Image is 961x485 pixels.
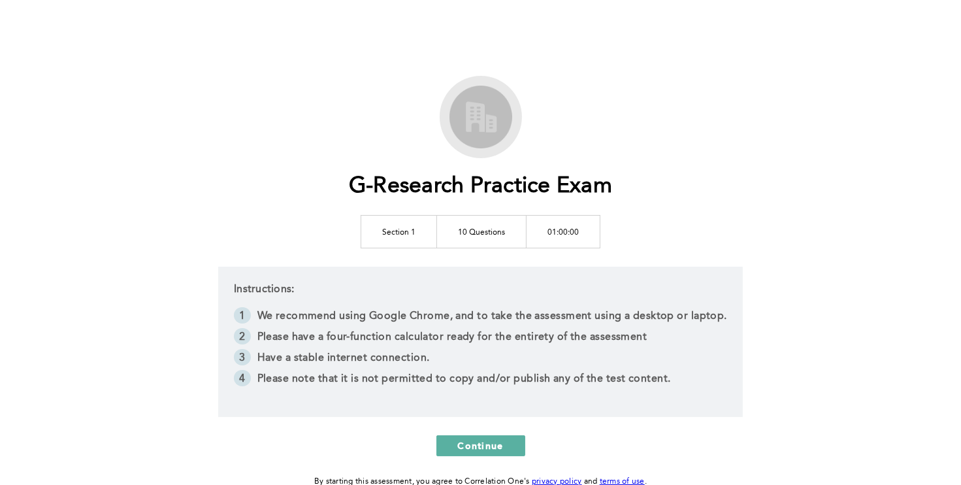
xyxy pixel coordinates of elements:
[234,328,727,349] li: Please have a four-function calculator ready for the entirety of the assessment
[445,81,517,153] img: G-Research
[234,349,727,370] li: Have a stable internet connection.
[234,370,727,391] li: Please note that it is not permitted to copy and/or publish any of the test content.
[234,307,727,328] li: We recommend using Google Chrome, and to take the assessment using a desktop or laptop.
[361,215,437,248] td: Section 1
[458,439,504,452] span: Continue
[349,173,612,200] h1: G-Research Practice Exam
[436,435,525,456] button: Continue
[437,215,527,248] td: 10 Questions
[527,215,600,248] td: 01:00:00
[218,267,743,417] div: Instructions:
